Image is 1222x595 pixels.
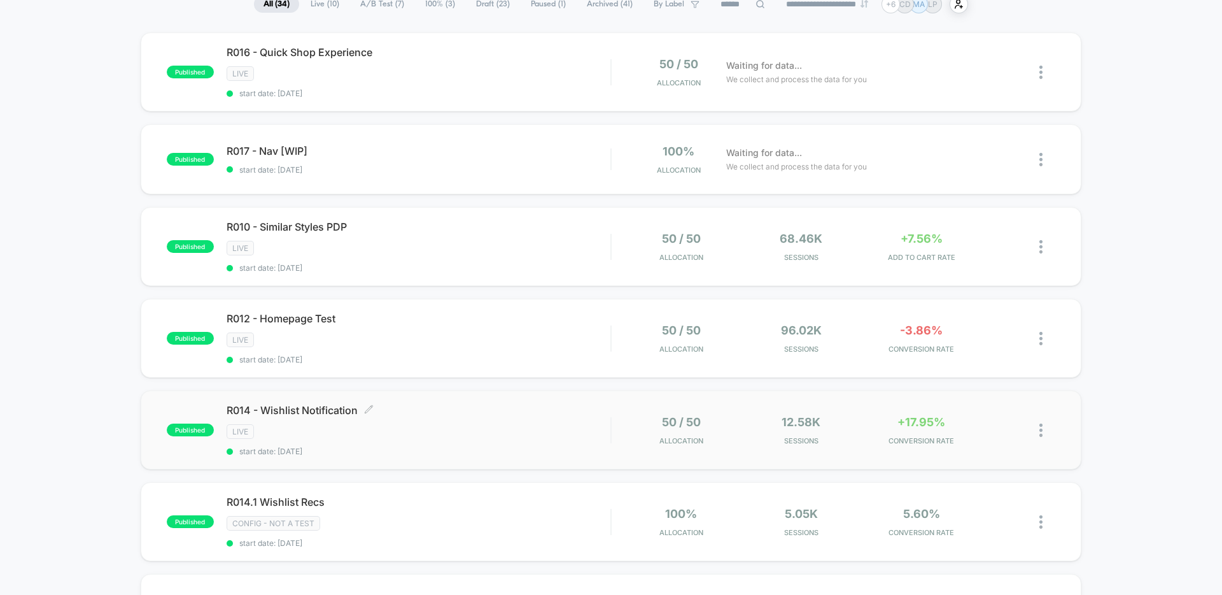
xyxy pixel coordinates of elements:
span: Allocation [657,166,701,175]
span: published [167,66,214,78]
span: published [167,240,214,253]
span: published [167,424,214,436]
span: 68.46k [780,232,822,245]
span: Allocation [659,436,703,445]
span: We collect and process the data for you [726,161,867,173]
img: close [1039,240,1043,254]
span: R014 - Wishlist Notification [227,404,610,417]
img: close [1039,424,1043,437]
span: R017 - Nav [WIP] [227,145,610,157]
span: Allocation [659,253,703,262]
span: published [167,515,214,528]
span: start date: [DATE] [227,263,610,273]
span: Sessions [745,528,859,537]
span: 96.02k [781,324,822,337]
span: R016 - Quick Shop Experience [227,46,610,59]
span: start date: [DATE] [227,165,610,175]
span: +7.56% [901,232,943,245]
span: 12.58k [782,415,820,429]
span: 50 / 50 [662,415,701,429]
span: CONFIG - NOT A TEST [227,516,320,531]
img: close [1039,332,1043,345]
span: published [167,332,214,345]
span: CONVERSION RATE [864,436,978,445]
span: +17.95% [897,415,945,429]
span: start date: [DATE] [227,89,610,98]
span: Allocation [659,345,703,354]
span: published [167,153,214,166]
span: Sessions [745,345,859,354]
img: close [1039,66,1043,79]
img: close [1039,153,1043,166]
span: LIVE [227,66,254,81]
span: LIVE [227,333,254,347]
span: Waiting for data... [726,146,802,160]
span: start date: [DATE] [227,447,610,456]
span: R014.1 Wishlist Recs [227,496,610,508]
span: LIVE [227,424,254,439]
span: 5.05k [785,507,818,520]
span: We collect and process the data for you [726,73,867,85]
span: start date: [DATE] [227,355,610,364]
span: R010 - Similar Styles PDP [227,220,610,233]
span: 50 / 50 [659,57,698,71]
span: 100% [663,145,694,158]
img: close [1039,515,1043,529]
span: Waiting for data... [726,59,802,73]
span: Sessions [745,253,859,262]
span: CONVERSION RATE [864,528,978,537]
span: LIVE [227,241,254,255]
span: 50 / 50 [662,324,701,337]
span: Sessions [745,436,859,445]
span: Allocation [657,78,701,87]
span: CONVERSION RATE [864,345,978,354]
span: start date: [DATE] [227,538,610,548]
span: Allocation [659,528,703,537]
span: 5.60% [903,507,940,520]
span: R012 - Homepage Test [227,312,610,325]
span: ADD TO CART RATE [864,253,978,262]
span: 50 / 50 [662,232,701,245]
span: -3.86% [900,324,943,337]
span: 100% [665,507,697,520]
